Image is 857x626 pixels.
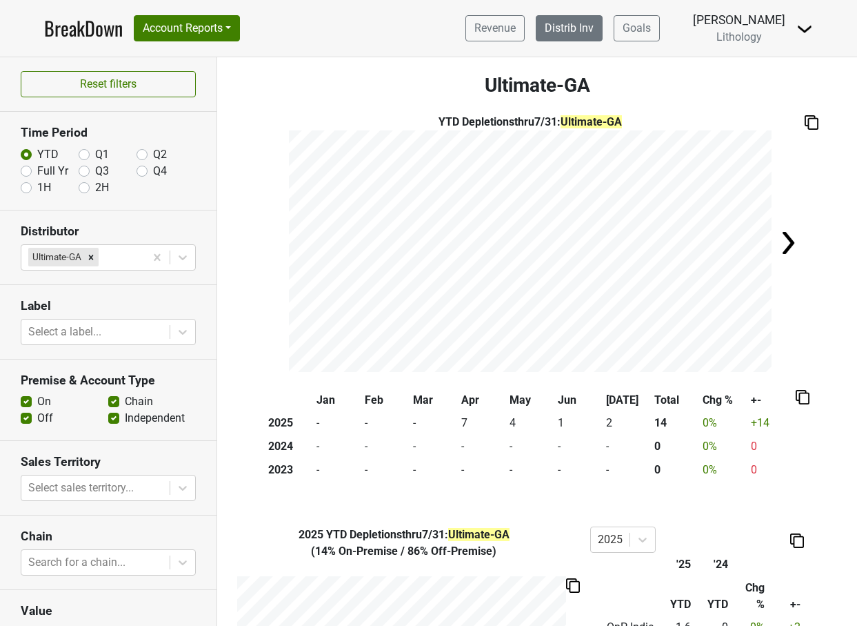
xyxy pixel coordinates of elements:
td: - [361,412,410,436]
td: 0 % [699,458,747,482]
a: Goals [614,15,660,41]
td: - [603,458,651,482]
td: - [313,458,361,482]
td: - [313,435,361,458]
td: 2 [603,412,651,436]
th: +- [747,389,796,412]
label: Off [37,410,53,427]
label: Q4 [153,163,167,179]
th: Chg % [732,576,768,616]
label: Full Yr [37,163,68,179]
img: Copy to clipboard [796,390,809,404]
th: YTD [657,576,694,616]
td: - [506,458,554,482]
h3: Sales Territory [21,455,196,469]
th: 2024 [265,435,313,458]
td: - [313,412,361,436]
h3: Distributor [21,224,196,239]
td: +14 [747,412,796,436]
td: 0 % [699,435,747,458]
span: Ultimate-GA [561,115,622,128]
th: +- [768,576,804,616]
label: Q3 [95,163,109,179]
h3: Value [21,604,196,618]
label: Q2 [153,146,167,163]
td: - [410,458,458,482]
label: Chain [125,393,153,410]
div: Ultimate-GA [28,248,83,266]
td: - [458,435,506,458]
div: Remove Ultimate-GA [83,248,99,266]
td: 7 [458,412,506,436]
h3: Ultimate-GA [217,74,857,97]
td: - [361,458,410,482]
div: YTD Depletions thru 7/31 : [228,527,580,543]
img: Copy to clipboard [566,578,580,593]
th: 2025 [265,412,313,436]
h3: Chain [21,529,196,544]
button: Reset filters [21,71,196,97]
img: Copy to clipboard [805,115,818,130]
td: - [554,435,603,458]
img: Dropdown Menu [796,21,813,37]
span: Ultimate-GA [448,528,510,541]
th: [DATE] [603,389,651,412]
td: 4 [506,412,554,436]
span: Lithology [716,30,762,43]
th: Apr [458,389,506,412]
th: '24 [694,553,732,576]
th: Jun [554,389,603,412]
th: 2023 [265,458,313,482]
td: - [554,458,603,482]
span: 2025 [299,528,326,541]
h3: Time Period [21,126,196,140]
label: On [37,393,51,410]
th: Jan [313,389,361,412]
th: '25 [657,553,694,576]
td: - [361,435,410,458]
td: - [458,458,506,482]
th: 0 [651,458,699,482]
img: Copy to clipboard [790,534,804,548]
label: 1H [37,179,51,196]
a: Revenue [465,15,525,41]
th: 14 [651,412,699,436]
th: Total [651,389,699,412]
div: [PERSON_NAME] [693,11,785,29]
label: 2H [95,179,109,196]
td: 1 [554,412,603,436]
th: Mar [410,389,458,412]
th: YTD [694,576,732,616]
td: - [506,435,554,458]
td: 0 % [699,412,747,436]
img: Arrow right [774,229,802,257]
th: Feb [361,389,410,412]
label: Q1 [95,146,109,163]
label: YTD [37,146,59,163]
div: YTD Depletions thru 7/31 : [289,114,772,130]
button: Account Reports [134,15,240,41]
a: Distrib Inv [536,15,603,41]
label: Independent [125,410,185,427]
div: ( 14% On-Premise / 86% Off-Premise ) [228,543,580,560]
th: 0 [651,435,699,458]
td: - [603,435,651,458]
h3: Premise & Account Type [21,373,196,388]
a: BreakDown [44,14,123,43]
h3: Label [21,299,196,313]
th: May [506,389,554,412]
td: 0 [747,435,796,458]
td: - [410,412,458,436]
th: Chg % [699,389,747,412]
td: - [410,435,458,458]
td: 0 [747,458,796,482]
